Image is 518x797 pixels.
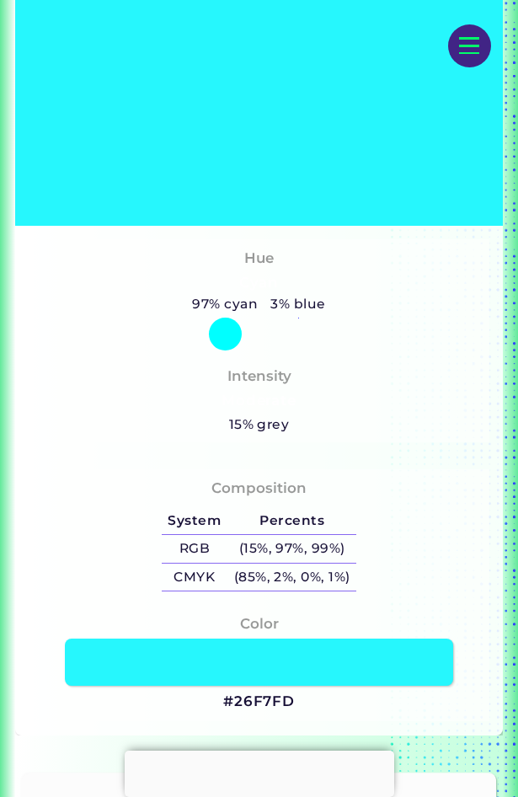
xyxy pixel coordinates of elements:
[227,507,356,535] h5: Percents
[227,564,356,591] h5: (85%, 2%, 0%, 1%)
[229,414,290,436] h5: 15% grey
[125,751,394,793] iframe: Advertisement
[162,507,227,535] h5: System
[215,391,304,411] h3: Moderate
[162,564,227,591] h5: CMYK
[162,535,227,563] h5: RGB
[232,273,286,293] h3: Cyan
[211,476,307,500] h4: Composition
[240,612,279,636] h4: Color
[227,535,356,563] h5: (15%, 97%, 99%)
[223,692,295,712] h3: #26F7FD
[186,293,264,315] h5: 97% cyan
[227,364,291,388] h4: Intensity
[264,293,333,315] h5: 3% blue
[244,246,274,270] h4: Hue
